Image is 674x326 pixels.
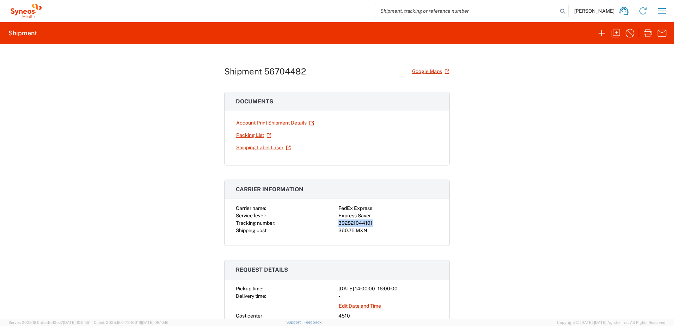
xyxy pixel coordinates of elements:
[236,313,262,319] span: Cost center
[338,205,438,212] div: FedEx Express
[236,141,291,154] a: Shipping Label Laser
[338,292,438,300] div: -
[236,293,266,299] span: Delivery time:
[224,66,306,77] h1: Shipment 56704482
[236,213,266,218] span: Service level:
[236,228,266,233] span: Shipping cost
[236,286,263,291] span: Pickup time:
[236,205,266,211] span: Carrier name:
[338,227,438,234] div: 360.75 MXN
[236,98,273,105] span: Documents
[338,312,438,320] div: 4510
[286,320,304,324] a: Support
[94,320,168,325] span: Client: 2025.18.0-7346316
[236,220,275,226] span: Tracking number:
[338,212,438,219] div: Express Saver
[304,320,321,324] a: Feedback
[8,29,37,37] h2: Shipment
[338,219,438,227] div: 392821044101
[236,186,304,193] span: Carrier information
[557,319,666,326] span: Copyright © [DATE]-[DATE] Agistix Inc., All Rights Reserved
[236,117,314,129] a: Account Print Shipment Details
[574,8,614,14] span: [PERSON_NAME]
[236,266,288,273] span: Request details
[236,129,272,141] a: Packing List
[141,320,168,325] span: [DATE] 08:10:16
[412,65,450,78] a: Google Maps
[338,300,381,312] a: Edit Date and Time
[8,320,91,325] span: Server: 2025.18.0-daa1fe12ee7
[63,320,91,325] span: [DATE] 10:04:51
[338,285,438,292] div: [DATE] 14:00:00 - 16:00:00
[375,4,558,18] input: Shipment, tracking or reference number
